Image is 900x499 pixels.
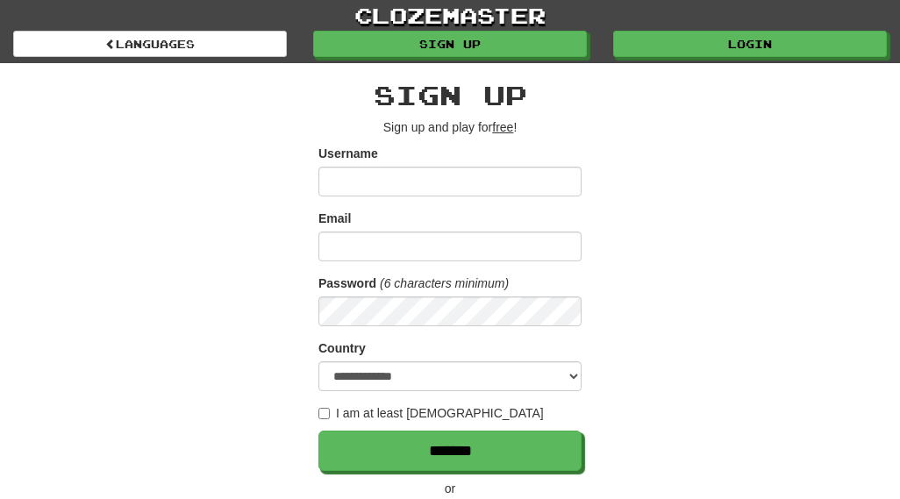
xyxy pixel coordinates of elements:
[318,118,582,136] p: Sign up and play for !
[318,404,544,422] label: I am at least [DEMOGRAPHIC_DATA]
[318,339,366,357] label: Country
[313,31,587,57] a: Sign up
[318,145,378,162] label: Username
[318,274,376,292] label: Password
[13,31,287,57] a: Languages
[613,31,887,57] a: Login
[492,120,513,134] u: free
[318,210,351,227] label: Email
[318,81,582,110] h2: Sign up
[380,276,509,290] em: (6 characters minimum)
[318,480,582,497] p: or
[318,408,330,419] input: I am at least [DEMOGRAPHIC_DATA]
